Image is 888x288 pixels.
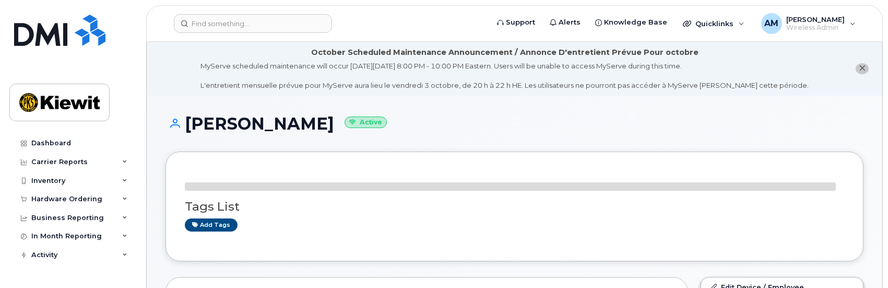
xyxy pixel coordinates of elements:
div: MyServe scheduled maintenance will occur [DATE][DATE] 8:00 PM - 10:00 PM Eastern. Users will be u... [200,61,809,90]
small: Active [345,117,387,129]
div: October Scheduled Maintenance Announcement / Annonce D'entretient Prévue Pour octobre [311,47,698,58]
button: close notification [856,63,869,74]
h3: Tags List [185,200,844,213]
h1: [PERSON_NAME] [165,114,863,133]
a: Add tags [185,218,238,232]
